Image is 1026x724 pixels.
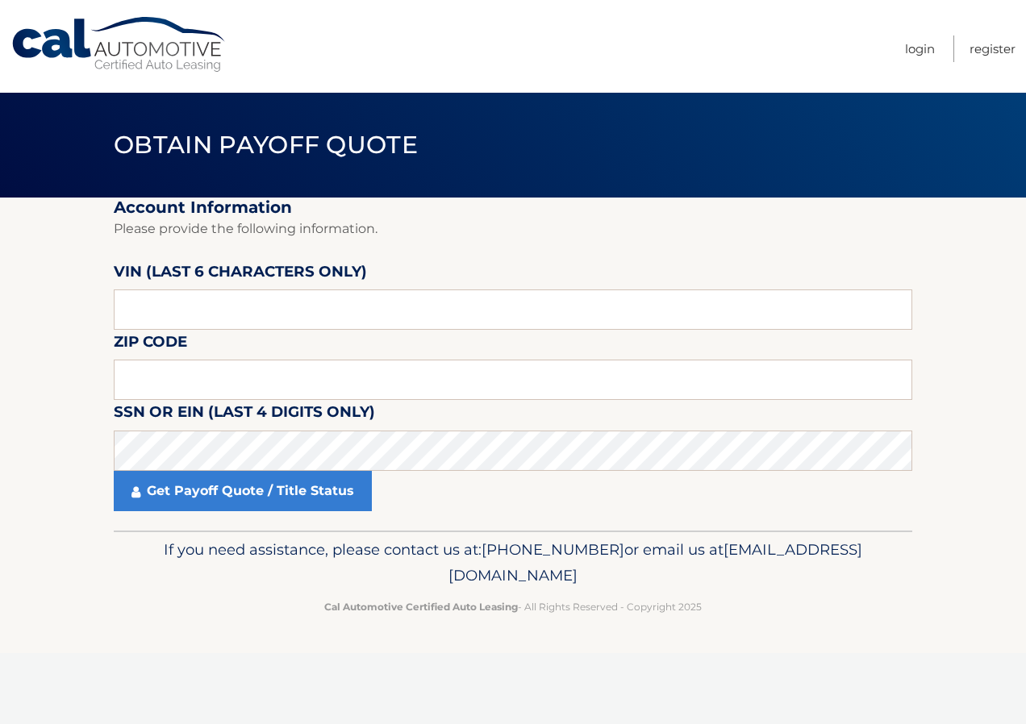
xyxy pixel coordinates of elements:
label: Zip Code [114,330,187,360]
span: Obtain Payoff Quote [114,130,418,160]
span: [PHONE_NUMBER] [482,540,624,559]
a: Get Payoff Quote / Title Status [114,471,372,511]
p: If you need assistance, please contact us at: or email us at [124,537,902,589]
p: Please provide the following information. [114,218,912,240]
a: Login [905,35,935,62]
a: Cal Automotive [10,16,228,73]
a: Register [970,35,1016,62]
p: - All Rights Reserved - Copyright 2025 [124,598,902,615]
h2: Account Information [114,198,912,218]
label: SSN or EIN (last 4 digits only) [114,400,375,430]
strong: Cal Automotive Certified Auto Leasing [324,601,518,613]
label: VIN (last 6 characters only) [114,260,367,289]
